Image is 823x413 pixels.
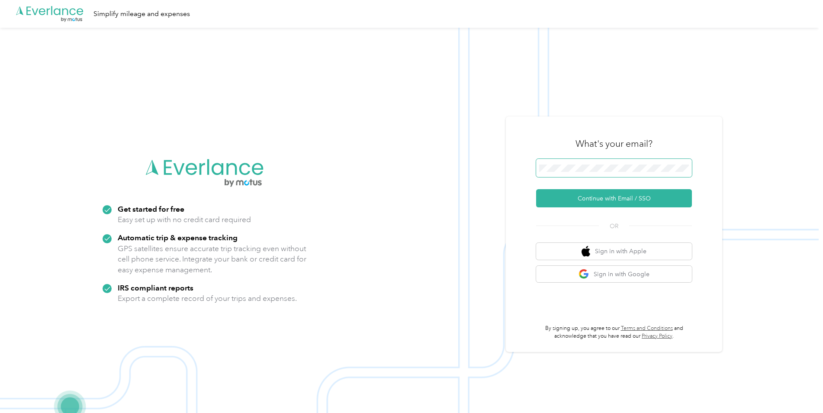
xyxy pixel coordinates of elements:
[536,189,692,207] button: Continue with Email / SSO
[582,246,590,257] img: apple logo
[579,269,589,280] img: google logo
[621,325,673,332] a: Terms and Conditions
[536,325,692,340] p: By signing up, you agree to our and acknowledge that you have read our .
[93,9,190,19] div: Simplify mileage and expenses
[575,138,653,150] h3: What's your email?
[118,204,184,213] strong: Get started for free
[118,233,238,242] strong: Automatic trip & expense tracking
[118,243,307,275] p: GPS satellites ensure accurate trip tracking even without cell phone service. Integrate your bank...
[642,333,672,339] a: Privacy Policy
[118,283,193,292] strong: IRS compliant reports
[536,243,692,260] button: apple logoSign in with Apple
[536,266,692,283] button: google logoSign in with Google
[599,222,629,231] span: OR
[118,214,251,225] p: Easy set up with no credit card required
[118,293,297,304] p: Export a complete record of your trips and expenses.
